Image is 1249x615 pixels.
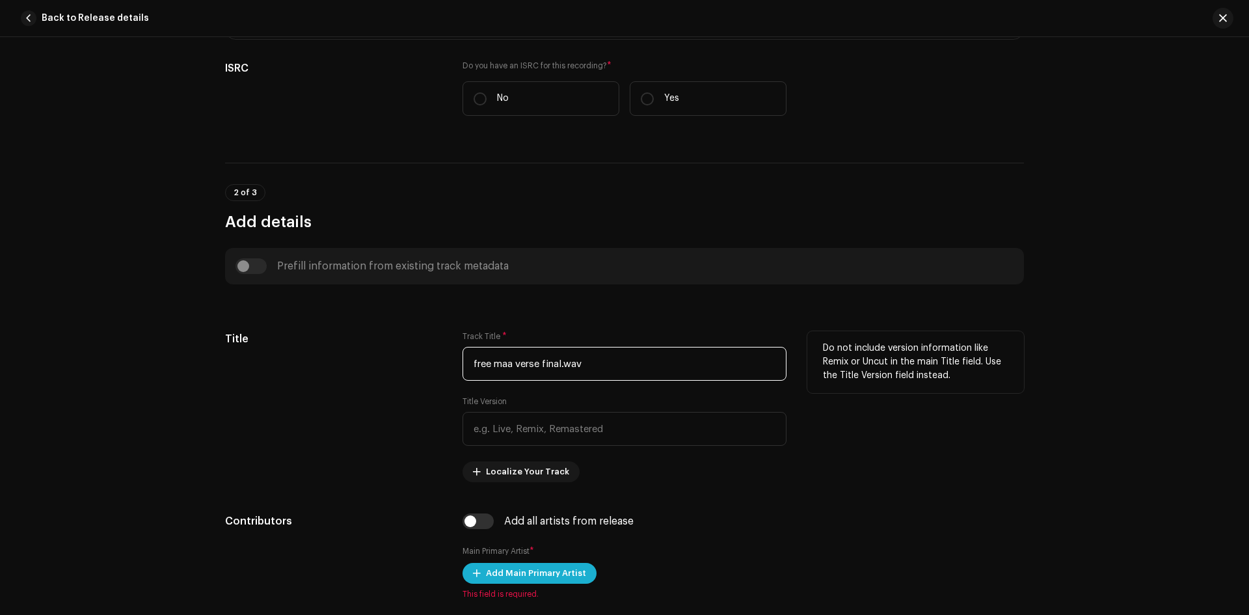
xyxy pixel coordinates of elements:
[463,331,507,342] label: Track Title
[504,516,634,526] div: Add all artists from release
[463,61,786,71] label: Do you have an ISRC for this recording?
[497,92,509,105] p: No
[486,459,569,485] span: Localize Your Track
[823,342,1008,383] p: Do not include version information like Remix or Uncut in the main Title field. Use the Title Ver...
[225,61,442,76] h5: ISRC
[225,513,442,529] h5: Contributors
[463,412,786,446] input: e.g. Live, Remix, Remastered
[463,547,530,555] small: Main Primary Artist
[225,212,1024,232] h3: Add details
[463,563,597,584] button: Add Main Primary Artist
[486,560,586,586] span: Add Main Primary Artist
[225,331,442,347] h5: Title
[664,92,679,105] p: Yes
[463,347,786,381] input: Enter the name of the track
[463,461,580,482] button: Localize Your Track
[463,396,507,407] label: Title Version
[463,589,786,599] span: This field is required.
[234,189,257,197] span: 2 of 3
